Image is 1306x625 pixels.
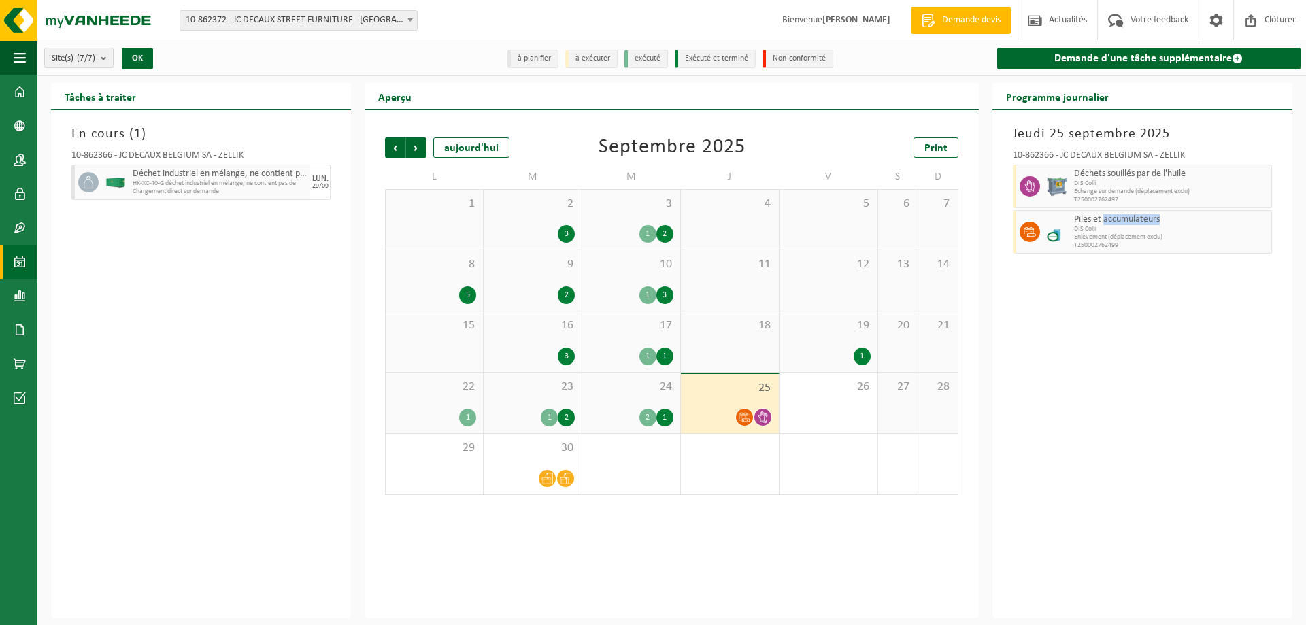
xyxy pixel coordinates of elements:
[1074,214,1268,225] span: Piles et accumulateurs
[885,379,911,394] span: 27
[71,151,331,165] div: 10-862366 - JC DECAUX BELGIUM SA - ZELLIK
[924,143,948,154] span: Print
[925,318,951,333] span: 21
[786,379,871,394] span: 26
[385,137,405,158] span: Précédent
[1074,225,1268,233] span: DIS Colli
[624,50,668,68] li: exécuté
[589,257,673,272] span: 10
[433,137,509,158] div: aujourd'hui
[365,83,425,109] h2: Aperçu
[558,225,575,243] div: 3
[639,348,656,365] div: 1
[1074,196,1268,204] span: T250002762497
[688,257,772,272] span: 11
[1013,151,1272,165] div: 10-862366 - JC DECAUX BELGIUM SA - ZELLIK
[688,197,772,212] span: 4
[780,165,878,189] td: V
[688,318,772,333] span: 18
[1074,180,1268,188] span: DIS Colli
[490,197,575,212] span: 2
[122,48,153,69] button: OK
[854,348,871,365] div: 1
[885,197,911,212] span: 6
[180,10,418,31] span: 10-862372 - JC DECAUX STREET FURNITURE - BRUXELLES
[656,409,673,426] div: 1
[558,286,575,304] div: 2
[1074,233,1268,241] span: Enlèvement (déplacement exclu)
[77,54,95,63] count: (7/7)
[997,48,1301,69] a: Demande d'une tâche supplémentaire
[105,178,126,188] img: HK-XC-40-GN-00
[392,318,476,333] span: 15
[885,257,911,272] span: 13
[312,183,329,190] div: 29/09
[599,137,746,158] div: Septembre 2025
[1047,176,1067,197] img: PB-AP-0800-MET-02-01
[1074,241,1268,250] span: T250002762499
[639,409,656,426] div: 2
[406,137,426,158] span: Suivant
[786,197,871,212] span: 5
[1047,222,1067,242] img: LP-OT-00060-CU
[885,318,911,333] span: 20
[44,48,114,68] button: Site(s)(7/7)
[52,48,95,69] span: Site(s)
[681,165,780,189] td: J
[589,318,673,333] span: 17
[51,83,150,109] h2: Tâches à traiter
[134,127,141,141] span: 1
[490,257,575,272] span: 9
[392,197,476,212] span: 1
[565,50,618,68] li: à exécuter
[914,137,958,158] a: Print
[541,409,558,426] div: 1
[878,165,918,189] td: S
[1074,169,1268,180] span: Déchets souillés par de l'huile
[786,257,871,272] span: 12
[392,441,476,456] span: 29
[911,7,1011,34] a: Demande devis
[385,165,484,189] td: L
[656,348,673,365] div: 1
[180,11,417,30] span: 10-862372 - JC DECAUX STREET FURNITURE - BRUXELLES
[490,318,575,333] span: 16
[939,14,1004,27] span: Demande devis
[459,286,476,304] div: 5
[925,379,951,394] span: 28
[918,165,958,189] td: D
[490,441,575,456] span: 30
[688,381,772,396] span: 25
[133,188,307,196] span: Chargement direct sur demande
[558,348,575,365] div: 3
[490,379,575,394] span: 23
[558,409,575,426] div: 2
[312,175,329,183] div: LUN.
[656,286,673,304] div: 3
[133,180,307,188] span: HK-XC-40-G déchet industriel en mélange, ne contient pas de
[1013,124,1272,144] h3: Jeudi 25 septembre 2025
[656,225,673,243] div: 2
[925,197,951,212] span: 7
[133,169,307,180] span: Déchet industriel en mélange, ne contient pas de fractions recyclables, combustible après broyage
[786,318,871,333] span: 19
[392,257,476,272] span: 8
[582,165,681,189] td: M
[392,379,476,394] span: 22
[639,286,656,304] div: 1
[822,15,890,25] strong: [PERSON_NAME]
[925,257,951,272] span: 14
[459,409,476,426] div: 1
[589,379,673,394] span: 24
[507,50,558,68] li: à planifier
[675,50,756,68] li: Exécuté et terminé
[71,124,331,144] h3: En cours ( )
[1074,188,1268,196] span: Echange sur demande (déplacement exclu)
[639,225,656,243] div: 1
[992,83,1122,109] h2: Programme journalier
[589,197,673,212] span: 3
[484,165,582,189] td: M
[763,50,833,68] li: Non-conformité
